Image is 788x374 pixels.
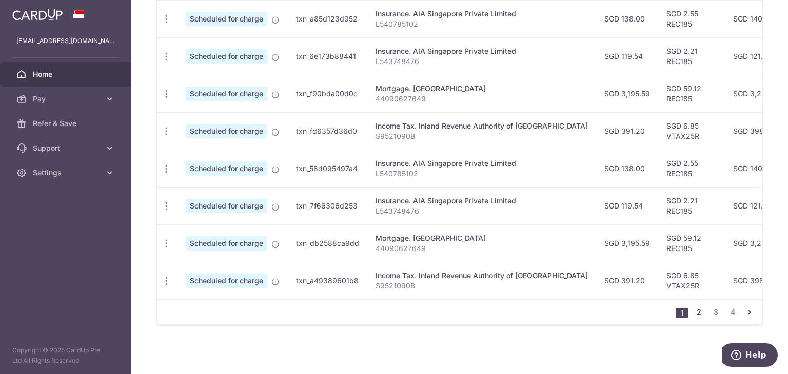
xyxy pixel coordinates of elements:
[16,36,115,46] p: [EMAIL_ADDRESS][DOMAIN_NAME]
[596,150,658,187] td: SGD 138.00
[725,37,787,75] td: SGD 121.75
[33,118,101,129] span: Refer & Save
[288,75,367,112] td: txn_f90bda00d0c
[658,75,725,112] td: SGD 59.12 REC185
[376,46,588,56] div: Insurance. AIA Singapore Private Limited
[186,49,267,64] span: Scheduled for charge
[596,187,658,224] td: SGD 119.54
[596,262,658,299] td: SGD 391.20
[376,271,588,281] div: Income Tax. Inland Revenue Authority of [GEOGRAPHIC_DATA]
[12,8,63,20] img: CardUp
[725,150,787,187] td: SGD 140.55
[186,274,267,288] span: Scheduled for charge
[725,112,787,150] td: SGD 398.05
[288,187,367,224] td: txn_7f66306d253
[658,112,725,150] td: SGD 6.85 VTAX25R
[376,121,588,131] div: Income Tax. Inland Revenue Authority of [GEOGRAPHIC_DATA]
[376,158,588,169] div: Insurance. AIA Singapore Private Limited
[658,262,725,299] td: SGD 6.85 VTAX25R
[658,187,725,224] td: SGD 2.21 REC185
[725,224,787,262] td: SGD 3,254.71
[33,168,101,178] span: Settings
[725,187,787,224] td: SGD 121.75
[33,69,101,79] span: Home
[376,56,588,67] p: L543748476
[596,112,658,150] td: SGD 391.20
[722,343,778,369] iframe: Opens a widget where you can find more information
[186,161,267,176] span: Scheduled for charge
[596,75,658,112] td: SGD 3,195.59
[288,224,367,262] td: txn_db2588ca9dd
[376,206,588,216] p: L543748476
[676,308,688,318] li: 1
[186,199,267,213] span: Scheduled for charge
[725,75,787,112] td: SGD 3,254.71
[186,236,267,251] span: Scheduled for charge
[376,94,588,104] p: 44090627649
[658,224,725,262] td: SGD 59.12 REC185
[376,196,588,206] div: Insurance. AIA Singapore Private Limited
[596,37,658,75] td: SGD 119.54
[288,262,367,299] td: txn_a49389601b8
[186,87,267,101] span: Scheduled for charge
[726,306,739,318] a: 4
[676,300,762,324] nav: pager
[693,306,705,318] a: 2
[710,306,722,318] a: 3
[725,262,787,299] td: SGD 398.05
[376,169,588,179] p: L540785102
[33,94,101,104] span: Pay
[596,224,658,262] td: SGD 3,195.59
[376,233,588,243] div: Mortgage. [GEOGRAPHIC_DATA]
[658,37,725,75] td: SGD 2.21 REC185
[186,124,267,138] span: Scheduled for charge
[658,150,725,187] td: SGD 2.55 REC185
[288,37,367,75] td: txn_6e173b88441
[376,9,588,19] div: Insurance. AIA Singapore Private Limited
[376,84,588,94] div: Mortgage. [GEOGRAPHIC_DATA]
[186,12,267,26] span: Scheduled for charge
[288,112,367,150] td: txn_fd6357d36d0
[376,243,588,254] p: 44090627649
[376,131,588,141] p: S9521090B
[288,150,367,187] td: txn_58d095497a4
[376,281,588,291] p: S9521090B
[33,143,101,153] span: Support
[376,19,588,29] p: L540785102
